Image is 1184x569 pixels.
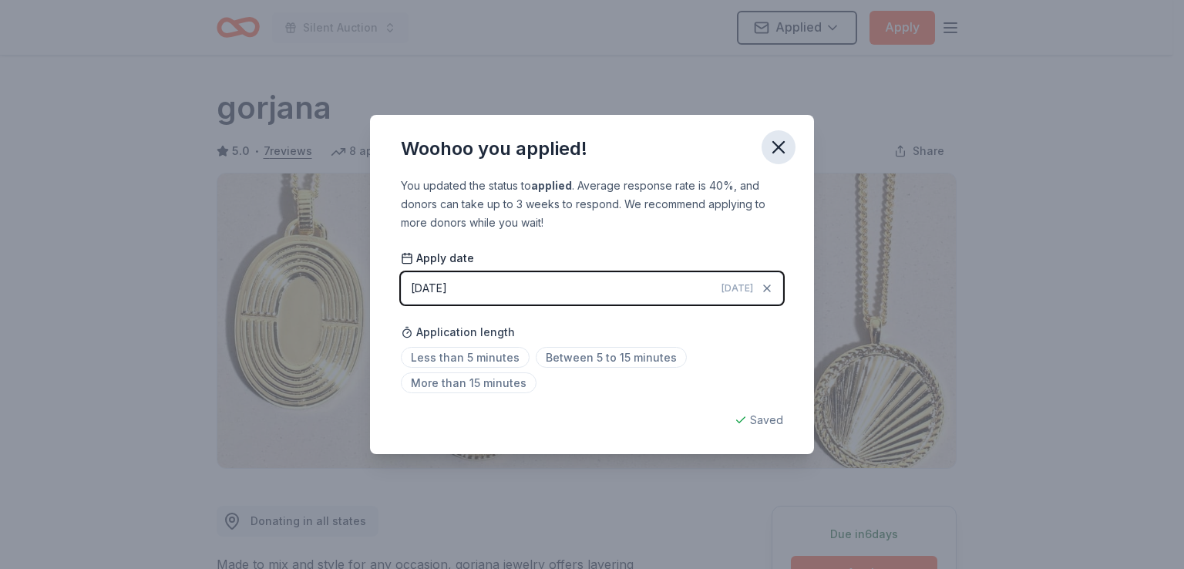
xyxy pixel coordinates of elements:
span: Less than 5 minutes [401,347,530,368]
div: [DATE] [411,279,447,298]
div: You updated the status to . Average response rate is 40%, and donors can take up to 3 weeks to re... [401,177,783,232]
div: Woohoo you applied! [401,136,587,161]
span: Between 5 to 15 minutes [536,347,687,368]
span: More than 15 minutes [401,372,536,393]
b: applied [531,179,572,192]
span: Apply date [401,251,474,266]
span: [DATE] [721,282,753,295]
span: Application length [401,323,515,342]
button: [DATE][DATE] [401,272,783,305]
